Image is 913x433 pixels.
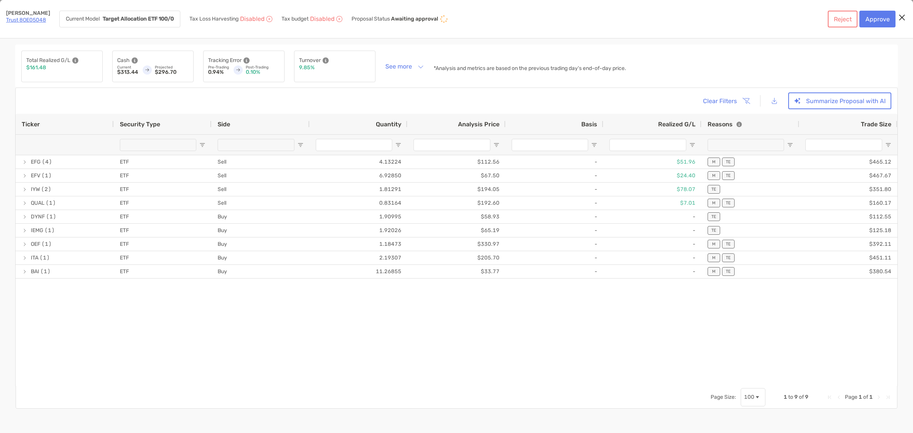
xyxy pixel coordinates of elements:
div: $192.60 [407,196,506,210]
span: (1) [40,252,50,264]
p: TE [726,269,731,274]
span: of [863,394,868,400]
div: - [506,196,603,210]
p: Tracking Error [208,56,242,65]
span: 9 [805,394,808,400]
span: IEMG [31,224,43,237]
p: M [712,201,716,205]
span: 1 [784,394,787,400]
p: M [712,242,716,247]
div: ETF [114,196,212,210]
span: ITA [31,252,38,264]
p: TE [711,187,716,192]
p: Current Model [66,16,100,22]
span: IYW [31,183,40,196]
div: 11.26855 [310,265,407,278]
div: Page Size [741,388,765,406]
div: Sell [212,183,310,196]
div: $78.07 [603,183,701,196]
p: Pre-Trading [208,65,229,70]
div: 1.90995 [310,210,407,223]
p: $296.70 [155,70,189,75]
p: $313.44 [117,70,138,75]
span: BAI [31,265,39,278]
div: $51.96 [603,155,701,169]
div: $24.40 [603,169,701,182]
p: M [712,269,716,274]
p: Turnover [299,56,321,65]
button: Open Filter Menu [885,142,891,148]
p: TE [726,201,731,205]
div: ETF [114,237,212,251]
div: - [603,210,701,223]
div: 0.83164 [310,196,407,210]
button: Open Filter Menu [199,142,205,148]
div: 1.81291 [310,183,407,196]
div: Last Page [885,394,891,400]
p: M [712,173,716,178]
span: Ticker [22,121,40,128]
div: - [603,237,701,251]
p: 0.10% [246,70,280,75]
p: Disabled [310,16,335,22]
div: $351.80 [799,183,897,196]
span: of [799,394,804,400]
span: QUAL [31,197,45,209]
p: Cash [117,56,130,65]
span: 1 [859,394,862,400]
div: Buy [212,224,310,237]
span: (1) [46,210,56,223]
div: - [506,183,603,196]
span: (1) [40,265,51,278]
p: Projected [155,65,189,70]
p: *Analysis and metrics are based on the previous trading day's end-of-day price. [434,66,626,71]
div: Buy [212,237,310,251]
p: M [712,159,716,164]
div: 1.18473 [310,237,407,251]
span: Analysis Price [458,121,499,128]
span: to [788,394,793,400]
input: Basis Filter Input [512,139,588,151]
span: EFG [31,156,41,168]
div: - [506,237,603,251]
div: ETF [114,210,212,223]
div: ETF [114,224,212,237]
img: icon status [439,14,449,24]
span: (1) [41,169,52,182]
p: Disabled [240,16,265,22]
div: $112.55 [799,210,897,223]
span: 9 [794,394,798,400]
span: Side [218,121,230,128]
p: Current [117,65,138,70]
span: DYNF [31,210,45,223]
div: $194.05 [407,183,506,196]
p: TE [726,255,731,260]
span: OEF [31,238,40,250]
p: [PERSON_NAME] [6,11,50,16]
span: (2) [41,183,51,196]
div: 6.92850 [310,169,407,182]
div: 100 [744,394,754,400]
div: $67.50 [407,169,506,182]
input: Realized G/L Filter Input [609,139,686,151]
span: Trade Size [861,121,891,128]
a: Trust 8OE05048 [6,17,46,23]
div: Reasons [708,121,742,128]
div: - [506,210,603,223]
button: Open Filter Menu [297,142,304,148]
button: Reject [828,11,857,27]
div: - [603,251,701,264]
span: Basis [581,121,597,128]
span: (1) [45,224,55,237]
div: - [506,265,603,278]
div: $205.70 [407,251,506,264]
button: Open Filter Menu [787,142,793,148]
div: $160.17 [799,196,897,210]
div: - [506,251,603,264]
div: 4.13224 [310,155,407,169]
div: $65.19 [407,224,506,237]
div: Page Size: [711,394,736,400]
div: $112.56 [407,155,506,169]
div: ETF [114,251,212,264]
div: 1.92026 [310,224,407,237]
